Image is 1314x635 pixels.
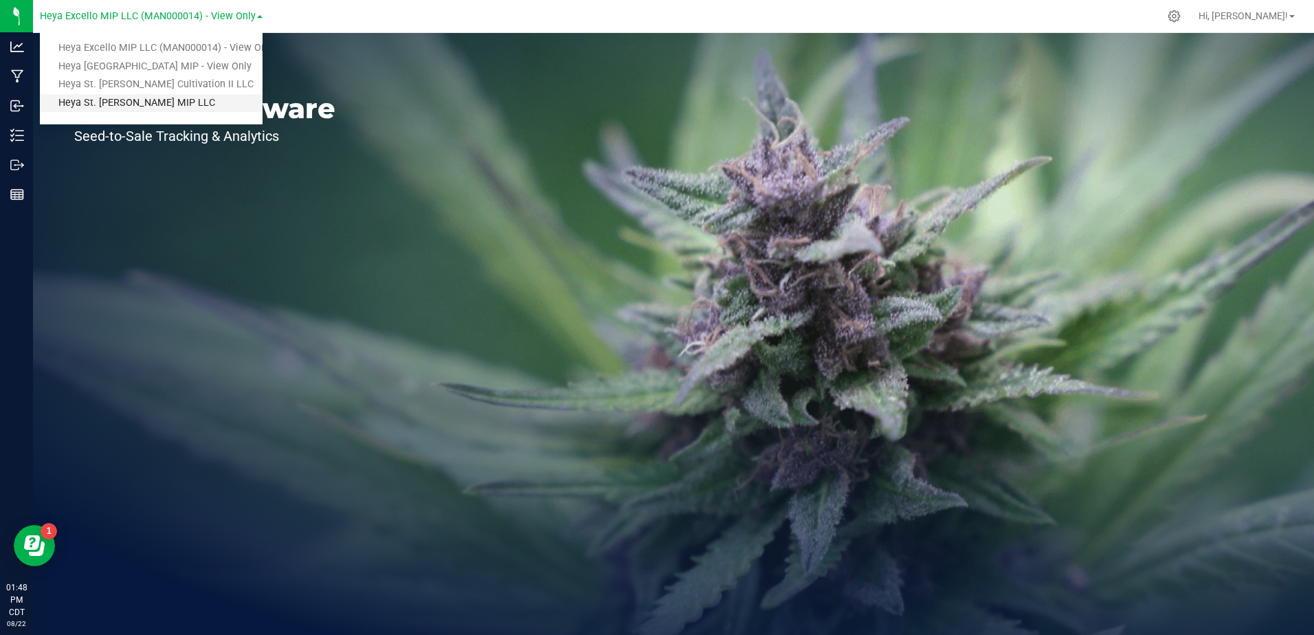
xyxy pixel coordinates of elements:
[10,99,24,113] inline-svg: Inbound
[40,58,263,76] a: Heya [GEOGRAPHIC_DATA] MIP - View Only
[10,188,24,201] inline-svg: Reports
[1166,10,1183,23] div: Manage settings
[41,523,57,539] iframe: Resource center unread badge
[14,525,55,566] iframe: Resource center
[40,94,263,113] a: Heya St. [PERSON_NAME] MIP LLC
[1199,10,1288,21] span: Hi, [PERSON_NAME]!
[10,158,24,172] inline-svg: Outbound
[74,129,335,143] p: Seed-to-Sale Tracking & Analytics
[10,129,24,142] inline-svg: Inventory
[40,39,263,58] a: Heya Excello MIP LLC (MAN000014) - View Only
[6,619,27,629] p: 08/22
[10,69,24,83] inline-svg: Manufacturing
[6,581,27,619] p: 01:48 PM CDT
[40,10,256,22] span: Heya Excello MIP LLC (MAN000014) - View Only
[10,40,24,54] inline-svg: Analytics
[40,76,263,94] a: Heya St. [PERSON_NAME] Cultivation II LLC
